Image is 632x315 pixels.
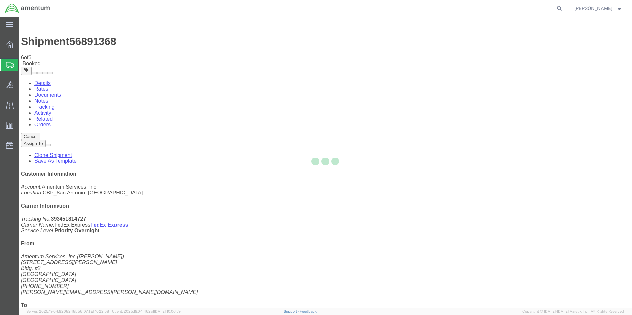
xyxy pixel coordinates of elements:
a: Support [284,309,300,313]
span: [DATE] 10:22:58 [82,309,109,313]
span: ALISON GODOY [574,5,612,12]
span: Copyright © [DATE]-[DATE] Agistix Inc., All Rights Reserved [522,309,624,314]
span: [DATE] 10:06:59 [154,309,181,313]
a: Feedback [300,309,317,313]
span: Server: 2025.19.0-b9208248b56 [26,309,109,313]
span: Client: 2025.19.0-1f462a1 [112,309,181,313]
button: [PERSON_NAME] [574,4,623,12]
img: logo [5,3,50,13]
